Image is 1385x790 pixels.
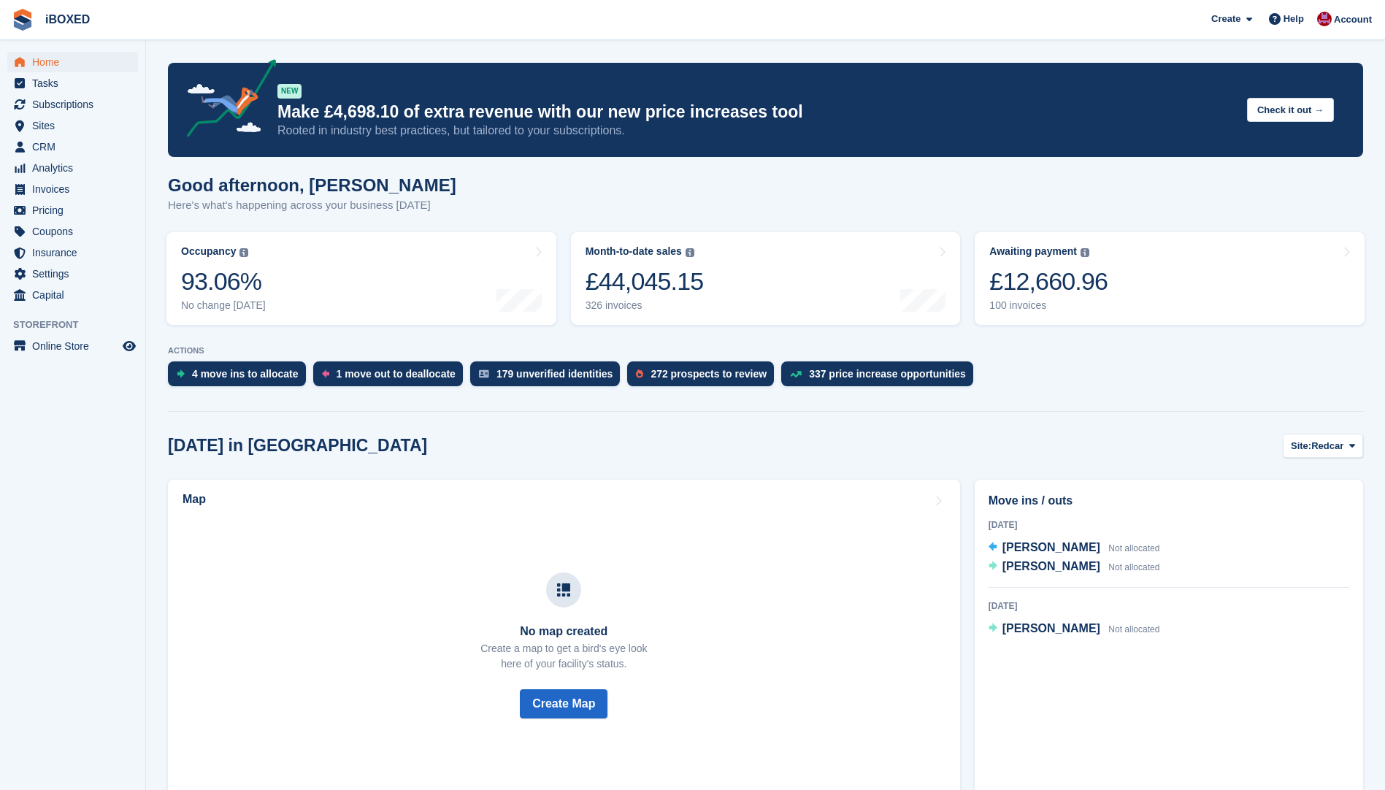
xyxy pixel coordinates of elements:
a: menu [7,52,138,72]
h2: Map [183,493,206,506]
span: Redcar [1311,439,1343,453]
a: Preview store [120,337,138,355]
div: 93.06% [181,266,266,296]
span: Sites [32,115,120,136]
span: Capital [32,285,120,305]
div: 4 move ins to allocate [192,368,299,380]
div: 326 invoices [586,299,704,312]
p: Make £4,698.10 of extra revenue with our new price increases tool [277,101,1235,123]
a: menu [7,137,138,157]
span: Not allocated [1108,562,1159,572]
a: menu [7,242,138,263]
span: Not allocated [1108,624,1159,634]
div: £12,660.96 [989,266,1108,296]
span: Insurance [32,242,120,263]
p: Rooted in industry best practices, but tailored to your subscriptions. [277,123,1235,139]
img: move_ins_to_allocate_icon-fdf77a2bb77ea45bf5b3d319d69a93e2d87916cf1d5bf7949dd705db3b84f3ca.svg [177,369,185,378]
button: Site: Redcar [1283,434,1363,458]
a: menu [7,73,138,93]
h1: Good afternoon, [PERSON_NAME] [168,175,456,195]
span: Not allocated [1108,543,1159,553]
div: 1 move out to deallocate [337,368,456,380]
span: Subscriptions [32,94,120,115]
div: No change [DATE] [181,299,266,312]
a: iBOXED [39,7,96,31]
img: icon-info-grey-7440780725fd019a000dd9b08b2336e03edf1995a4989e88bcd33f0948082b44.svg [239,248,248,257]
a: Month-to-date sales £44,045.15 326 invoices [571,232,961,325]
a: 179 unverified identities [470,361,628,394]
span: Pricing [32,200,120,220]
a: Occupancy 93.06% No change [DATE] [166,232,556,325]
img: price_increase_opportunities-93ffe204e8149a01c8c9dc8f82e8f89637d9d84a8eef4429ea346261dce0b2c0.svg [790,371,802,377]
span: Online Store [32,336,120,356]
div: Occupancy [181,245,236,258]
img: verify_identity-adf6edd0f0f0b5bbfe63781bf79b02c33cf7c696d77639b501bdc392416b5a36.svg [479,369,489,378]
img: icon-info-grey-7440780725fd019a000dd9b08b2336e03edf1995a4989e88bcd33f0948082b44.svg [686,248,694,257]
span: Storefront [13,318,145,332]
img: move_outs_to_deallocate_icon-f764333ba52eb49d3ac5e1228854f67142a1ed5810a6f6cc68b1a99e826820c5.svg [322,369,329,378]
a: menu [7,115,138,136]
span: Create [1211,12,1240,26]
div: [DATE] [989,518,1349,532]
span: Site: [1291,439,1311,453]
span: Account [1334,12,1372,27]
div: £44,045.15 [586,266,704,296]
p: Here's what's happening across your business [DATE] [168,197,456,214]
a: 337 price increase opportunities [781,361,981,394]
img: prospect-51fa495bee0391a8d652442698ab0144808aea92771e9ea1ae160a38d050c398.svg [636,369,643,378]
span: Tasks [32,73,120,93]
div: 272 prospects to review [651,368,767,380]
div: Month-to-date sales [586,245,682,258]
a: Awaiting payment £12,660.96 100 invoices [975,232,1365,325]
button: Create Map [520,689,607,718]
img: stora-icon-8386f47178a22dfd0bd8f6a31ec36ba5ce8667c1dd55bd0f319d3a0aa187defe.svg [12,9,34,31]
a: 272 prospects to review [627,361,781,394]
div: 179 unverified identities [496,368,613,380]
a: [PERSON_NAME] Not allocated [989,539,1160,558]
img: Amanda Forder [1317,12,1332,26]
a: menu [7,221,138,242]
img: icon-info-grey-7440780725fd019a000dd9b08b2336e03edf1995a4989e88bcd33f0948082b44.svg [1081,248,1089,257]
div: Awaiting payment [989,245,1077,258]
a: menu [7,264,138,284]
img: map-icn-33ee37083ee616e46c38cad1a60f524a97daa1e2b2c8c0bc3eb3415660979fc1.svg [557,583,570,597]
div: 100 invoices [989,299,1108,312]
h3: No map created [480,625,647,638]
span: Analytics [32,158,120,178]
div: [DATE] [989,599,1349,613]
span: Coupons [32,221,120,242]
button: Check it out → [1247,98,1334,122]
p: ACTIONS [168,346,1363,356]
div: NEW [277,84,302,99]
span: Invoices [32,179,120,199]
a: menu [7,179,138,199]
span: CRM [32,137,120,157]
h2: [DATE] in [GEOGRAPHIC_DATA] [168,436,427,456]
span: [PERSON_NAME] [1002,560,1100,572]
h2: Move ins / outs [989,492,1349,510]
a: menu [7,336,138,356]
p: Create a map to get a bird's eye look here of your facility's status. [480,641,647,672]
div: 337 price increase opportunities [809,368,966,380]
span: [PERSON_NAME] [1002,541,1100,553]
a: 1 move out to deallocate [313,361,470,394]
a: menu [7,94,138,115]
a: 4 move ins to allocate [168,361,313,394]
span: [PERSON_NAME] [1002,622,1100,634]
a: menu [7,200,138,220]
img: price-adjustments-announcement-icon-8257ccfd72463d97f412b2fc003d46551f7dbcb40ab6d574587a9cd5c0d94... [174,59,277,142]
span: Help [1284,12,1304,26]
a: menu [7,285,138,305]
a: [PERSON_NAME] Not allocated [989,558,1160,577]
span: Home [32,52,120,72]
span: Settings [32,264,120,284]
a: menu [7,158,138,178]
a: [PERSON_NAME] Not allocated [989,620,1160,639]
